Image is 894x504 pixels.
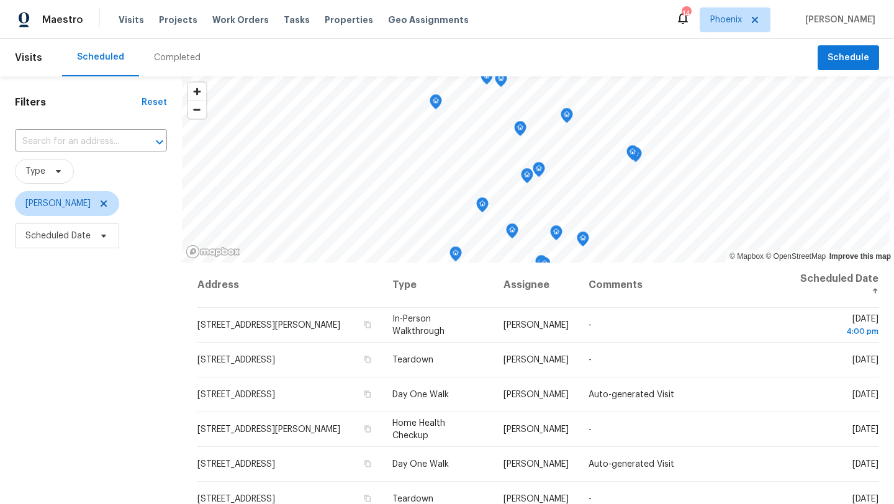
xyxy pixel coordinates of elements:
[388,14,469,26] span: Geo Assignments
[197,390,275,399] span: [STREET_ADDRESS]
[325,14,373,26] span: Properties
[25,230,91,242] span: Scheduled Date
[521,168,533,187] div: Map marker
[212,14,269,26] span: Work Orders
[392,495,433,503] span: Teardown
[783,263,879,308] th: Scheduled Date ↑
[793,325,878,338] div: 4:00 pm
[800,14,875,26] span: [PERSON_NAME]
[25,197,91,210] span: [PERSON_NAME]
[361,458,372,469] button: Copy Address
[535,255,548,274] div: Map marker
[392,460,449,469] span: Day One Walk
[361,423,372,434] button: Copy Address
[589,425,592,434] span: -
[197,495,275,503] span: [STREET_ADDRESS]
[197,263,383,308] th: Address
[197,356,275,364] span: [STREET_ADDRESS]
[361,354,372,365] button: Copy Address
[392,390,449,399] span: Day One Walk
[538,257,551,276] div: Map marker
[197,321,340,330] span: [STREET_ADDRESS][PERSON_NAME]
[42,14,83,26] span: Maestro
[579,263,783,308] th: Comments
[186,245,240,259] a: Mapbox homepage
[392,315,445,336] span: In-Person Walkthrough
[828,50,869,66] span: Schedule
[430,94,442,114] div: Map marker
[503,390,569,399] span: [PERSON_NAME]
[503,495,569,503] span: [PERSON_NAME]
[589,356,592,364] span: -
[197,425,340,434] span: [STREET_ADDRESS][PERSON_NAME]
[793,315,878,338] span: [DATE]
[682,7,690,20] div: 14
[577,232,589,251] div: Map marker
[449,246,462,266] div: Map marker
[476,197,489,217] div: Map marker
[852,425,878,434] span: [DATE]
[729,252,764,261] a: Mapbox
[15,96,142,109] h1: Filters
[626,145,639,164] div: Map marker
[630,147,642,166] div: Map marker
[361,319,372,330] button: Copy Address
[589,321,592,330] span: -
[188,83,206,101] button: Zoom in
[589,390,674,399] span: Auto-generated Visit
[503,321,569,330] span: [PERSON_NAME]
[392,356,433,364] span: Teardown
[818,45,879,71] button: Schedule
[852,460,878,469] span: [DATE]
[533,162,545,181] div: Map marker
[481,70,493,89] div: Map marker
[151,133,168,151] button: Open
[506,223,518,243] div: Map marker
[550,225,562,245] div: Map marker
[495,72,507,91] div: Map marker
[382,263,494,308] th: Type
[25,165,45,178] span: Type
[361,389,372,400] button: Copy Address
[159,14,197,26] span: Projects
[494,263,579,308] th: Assignee
[829,252,891,261] a: Improve this map
[284,16,310,24] span: Tasks
[589,460,674,469] span: Auto-generated Visit
[765,252,826,261] a: OpenStreetMap
[503,425,569,434] span: [PERSON_NAME]
[503,460,569,469] span: [PERSON_NAME]
[361,493,372,504] button: Copy Address
[589,495,592,503] span: -
[142,96,167,109] div: Reset
[119,14,144,26] span: Visits
[852,390,878,399] span: [DATE]
[852,356,878,364] span: [DATE]
[852,495,878,503] span: [DATE]
[15,44,42,71] span: Visits
[710,14,742,26] span: Phoenix
[503,356,569,364] span: [PERSON_NAME]
[392,419,445,440] span: Home Health Checkup
[188,101,206,119] button: Zoom out
[77,51,124,63] div: Scheduled
[514,121,526,140] div: Map marker
[154,52,201,64] div: Completed
[561,108,573,127] div: Map marker
[197,460,275,469] span: [STREET_ADDRESS]
[182,76,890,263] canvas: Map
[15,132,132,151] input: Search for an address...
